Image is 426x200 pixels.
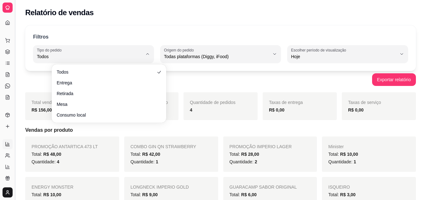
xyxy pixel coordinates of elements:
span: Total vendido [32,100,58,105]
span: R$ 10,00 [43,192,61,197]
span: Quantidade: [230,159,257,164]
strong: R$ 0,00 [269,107,284,112]
span: Total: [328,152,358,157]
span: PROMOÇÃO IMPERIO LAGER [230,144,292,149]
strong: 4 [190,107,192,112]
label: Origem do pedido [164,47,196,53]
span: COMBO GIN QN STRAWBERRY [131,144,196,149]
span: 2 [255,159,257,164]
span: Mesa [57,101,155,107]
span: Total: [131,192,158,197]
span: Taxas de serviço [348,100,381,105]
span: Minister [328,144,344,149]
span: Total: [131,152,160,157]
span: Todos [37,53,143,60]
span: R$ 10,00 [340,152,358,157]
span: R$ 42,00 [142,152,160,157]
strong: R$ 156,00 [32,107,52,112]
span: Retirada [57,90,155,97]
span: R$ 9,00 [142,192,158,197]
span: ENERGY MONSTER [32,185,73,190]
span: Taxas de entrega [269,100,303,105]
span: LONGNECK IMPERIO GOLD [131,185,189,190]
span: R$ 48,00 [43,152,61,157]
span: Hoje [291,53,397,60]
h5: Vendas por produto [25,126,416,134]
span: Quantidade de pedidos [190,100,236,105]
span: Quantidade: [32,159,59,164]
span: PROMOÇÃO ANTARTICA 473 LT [32,144,98,149]
span: Total: [230,192,257,197]
span: Total: [230,152,259,157]
span: 1 [156,159,158,164]
span: Consumo local [57,112,155,118]
span: Quantidade: [328,159,356,164]
span: ISQUEIRO [328,185,350,190]
span: Total: [32,192,61,197]
span: Todos [57,69,155,75]
button: Exportar relatório [372,73,416,86]
span: Total: [32,152,61,157]
label: Escolher período de visualização [291,47,348,53]
span: Total: [328,192,355,197]
span: R$ 6,00 [241,192,257,197]
span: GUARACAMP SABOR ORIGINAL [230,185,297,190]
span: Todas plataformas (Diggy, iFood) [164,53,270,60]
p: Filtros [33,33,49,41]
label: Tipo do pedido [37,47,64,53]
span: R$ 3,00 [340,192,356,197]
span: Entrega [57,80,155,86]
span: R$ 28,00 [241,152,259,157]
span: Quantidade: [131,159,158,164]
strong: R$ 0,00 [348,107,364,112]
h2: Relatório de vendas [25,8,94,18]
span: 1 [353,159,356,164]
span: 4 [57,159,59,164]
